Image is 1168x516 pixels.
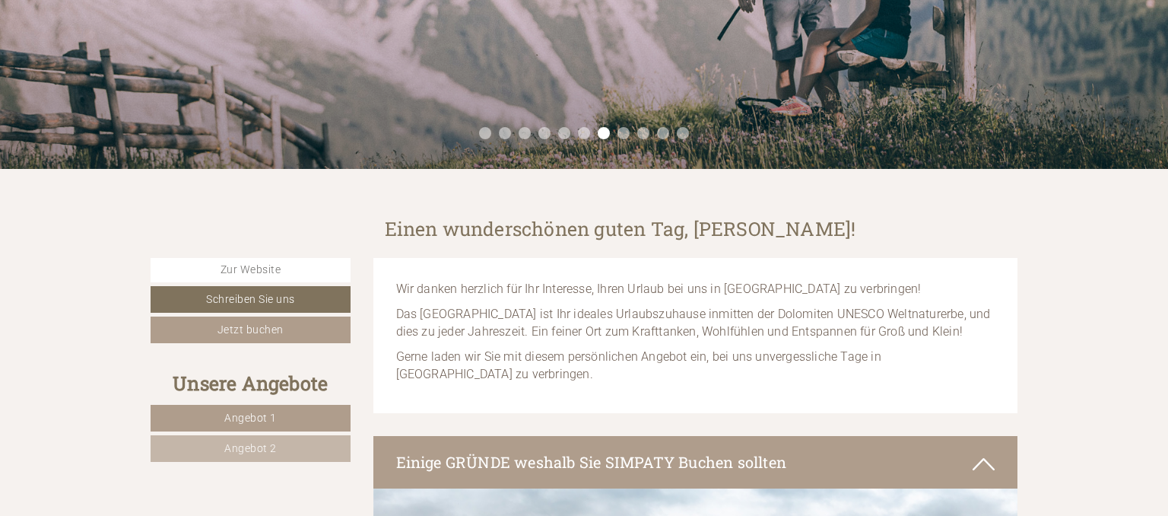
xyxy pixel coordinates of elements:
h1: Einen wunderschönen guten Tag, [PERSON_NAME]! [385,218,856,240]
div: Einige GRÜNDE weshalb Sie SIMPATY Buchen sollten [373,436,1018,489]
a: Jetzt buchen [151,317,351,343]
p: Gerne laden wir Sie mit diesem persönlichen Angebot ein, bei uns unvergessliche Tage in [GEOGRAPH... [396,349,995,384]
p: Das [GEOGRAPHIC_DATA] ist Ihr ideales Urlaubszuhause inmitten der Dolomiten UNESCO Weltnaturerbe,... [396,306,995,341]
div: Hotel Simpaty [24,45,244,57]
div: Guten Tag, wie können wir Ihnen helfen? [12,42,252,88]
span: Angebot 2 [224,442,277,454]
div: Dienstag [262,12,338,38]
small: 21:50 [24,75,244,85]
a: Zur Website [151,258,351,282]
a: Schreiben Sie uns [151,286,351,313]
div: Unsere Angebote [151,370,351,397]
button: Senden [515,401,599,428]
p: Wir danken herzlich für Ihr Interesse, Ihren Urlaub bei uns in [GEOGRAPHIC_DATA] zu verbringen! [396,281,995,298]
span: Angebot 1 [224,412,277,424]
